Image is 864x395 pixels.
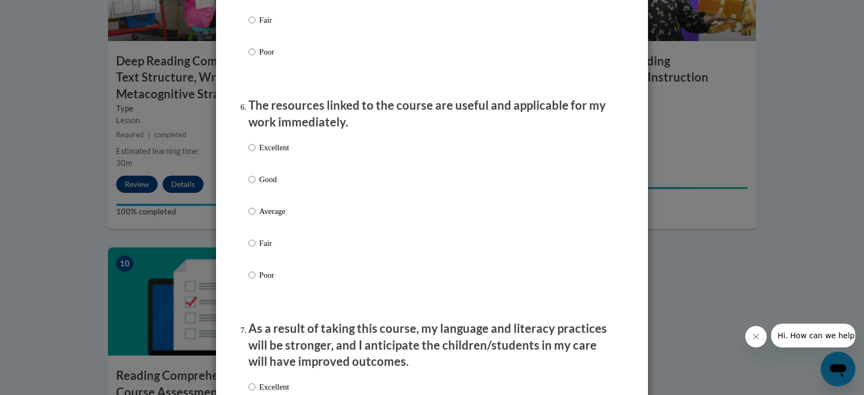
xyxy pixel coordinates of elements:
span: Hi. How can we help? [6,8,87,16]
input: Poor [248,46,255,58]
p: The resources linked to the course are useful and applicable for my work immediately. [248,97,616,131]
iframe: Close message [745,326,767,347]
p: Fair [259,237,289,249]
input: Excellent [248,381,255,393]
input: Fair [248,237,255,249]
input: Average [248,205,255,217]
input: Poor [248,269,255,281]
p: Fair [259,14,289,26]
p: Poor [259,46,289,58]
p: Excellent [259,142,289,153]
p: Excellent [259,381,289,393]
iframe: Message from company [771,324,855,347]
p: Average [259,205,289,217]
p: Good [259,173,289,185]
p: As a result of taking this course, my language and literacy practices will be stronger, and I ant... [248,320,616,370]
input: Fair [248,14,255,26]
p: Poor [259,269,289,281]
input: Good [248,173,255,185]
input: Excellent [248,142,255,153]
